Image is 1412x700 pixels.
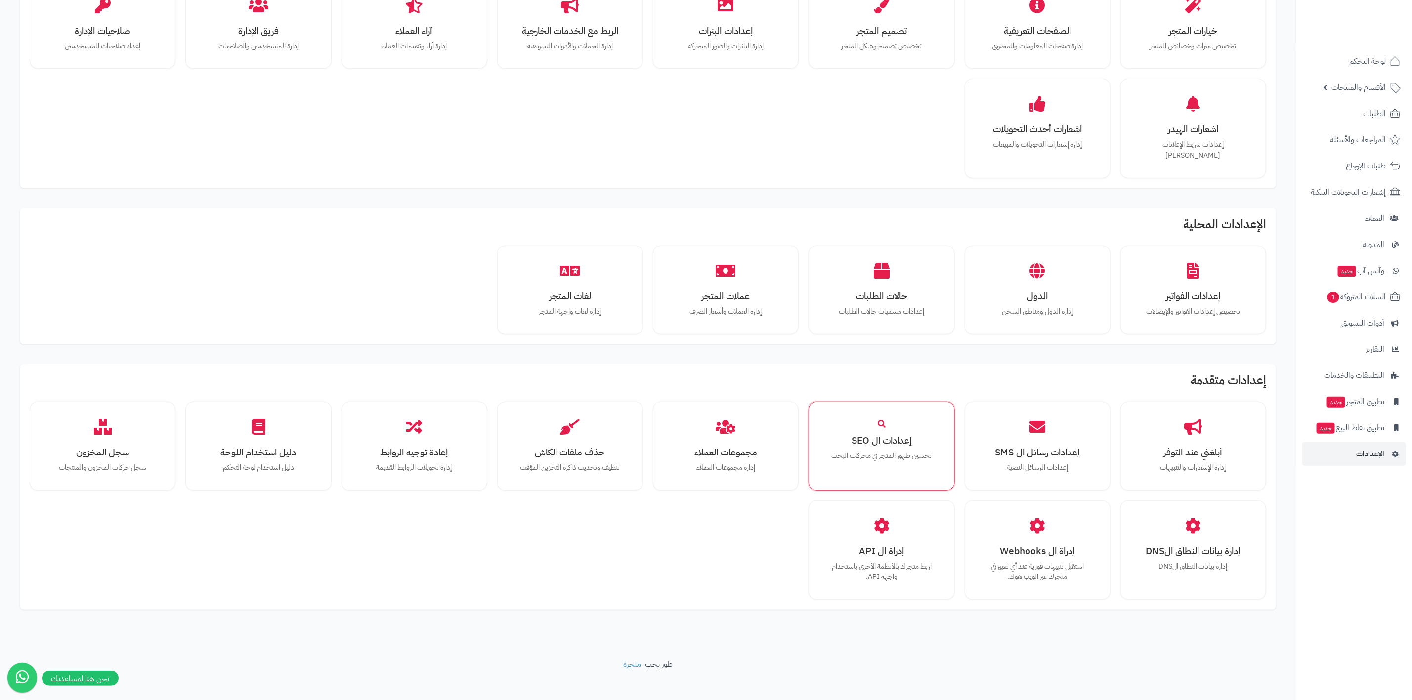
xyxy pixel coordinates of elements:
[826,435,937,446] h3: إعدادات ال SEO
[826,41,937,52] p: تخصيص تصميم وشكل المتجر
[1302,442,1406,466] a: الإعدادات
[623,659,641,670] a: متجرة
[982,139,1093,150] p: إدارة إشعارات التحويلات والمبيعات
[982,26,1093,36] h3: الصفحات التعريفية
[1326,395,1384,409] span: تطبيق المتجر
[203,447,314,457] h3: دليل استخدام اللوحة
[1331,81,1386,94] span: الأقسام والمنتجات
[1324,369,1384,382] span: التطبيقات والخدمات
[1302,180,1406,204] a: إشعارات التحويلات البنكية
[30,218,1266,236] h2: الإعدادات المحلية
[1138,139,1249,161] p: إعدادات شريط الإعلانات [PERSON_NAME]
[982,306,1093,317] p: إدارة الدول ومناطق الشحن
[972,86,1103,160] a: اشعارات أحدث التحويلاتإدارة إشعارات التحويلات والمبيعات
[1302,337,1406,361] a: التقارير
[816,253,947,327] a: حالات الطلباتإعدادات مسميات حالات الطلبات
[193,409,324,483] a: دليل استخدام اللوحةدليل استخدام لوحة التحكم
[203,26,314,36] h3: فريق الإدارة
[1346,159,1386,173] span: طلبات الإرجاع
[1128,508,1259,582] a: إدارة بيانات النطاق الDNSإدارة بيانات النطاق الDNS
[826,26,937,36] h3: تصميم المتجر
[826,546,937,556] h3: إدراة ال API
[972,508,1103,592] a: إدراة ال Webhooksاستقبل تنبيهات فورية عند أي تغيير في متجرك عبر الويب هوك.
[1302,285,1406,309] a: السلات المتروكة1
[1366,342,1384,356] span: التقارير
[972,253,1103,327] a: الدولإدارة الدول ومناطق الشحن
[826,306,937,317] p: إعدادات مسميات حالات الطلبات
[982,41,1093,52] p: إدارة صفحات المعلومات والمحتوى
[514,291,626,301] h3: لغات المتجر
[1138,41,1249,52] p: تخصيص ميزات وخصائص المتجر
[1311,185,1386,199] span: إشعارات التحويلات البنكية
[359,26,470,36] h3: آراء العملاء
[1327,292,1339,303] span: 1
[670,26,781,36] h3: إعدادات البنرات
[826,291,937,301] h3: حالات الطلبات
[1138,561,1249,572] p: إدارة بيانات النطاق الDNS
[1138,546,1249,556] h3: إدارة بيانات النطاق الDNS
[514,41,626,52] p: إدارة الحملات والأدوات التسويقية
[1138,447,1249,457] h3: أبلغني عند التوفر
[1138,291,1249,301] h3: إعدادات الفواتير
[1302,49,1406,73] a: لوحة التحكم
[1338,266,1356,277] span: جديد
[982,124,1093,134] h3: اشعارات أحدث التحويلات
[1138,124,1249,134] h3: اشعارات الهيدر
[1302,259,1406,283] a: وآتس آبجديد
[826,451,937,461] p: تحسين ظهور المتجر في محركات البحث
[670,41,781,52] p: إدارة البانرات والصور المتحركة
[359,41,470,52] p: إدارة آراء وتقييمات العملاء
[1330,133,1386,147] span: المراجعات والأسئلة
[1327,397,1345,408] span: جديد
[670,306,781,317] p: إدارة العملات وأسعار الصرف
[1316,421,1384,435] span: تطبيق نقاط البيع
[1302,154,1406,178] a: طلبات الإرجاع
[670,291,781,301] h3: عملات المتجر
[982,546,1093,556] h3: إدراة ال Webhooks
[203,462,314,473] p: دليل استخدام لوحة التحكم
[670,462,781,473] p: إدارة مجموعات العملاء
[47,462,158,473] p: سجل حركات المخزون والمنتجات
[1302,102,1406,125] a: الطلبات
[1302,364,1406,387] a: التطبيقات والخدمات
[826,561,937,582] p: اربط متجرك بالأنظمة الأخرى باستخدام واجهة API.
[982,447,1093,457] h3: إعدادات رسائل ال SMS
[1317,423,1335,434] span: جديد
[1302,206,1406,230] a: العملاء
[514,462,626,473] p: تنظيف وتحديث ذاكرة التخزين المؤقت
[1302,233,1406,256] a: المدونة
[514,447,626,457] h3: حذف ملفات الكاش
[1341,316,1384,330] span: أدوات التسويق
[982,462,1093,473] p: إعدادات الرسائل النصية
[1138,462,1249,473] p: إدارة الإشعارات والتنبيهات
[359,462,470,473] p: إدارة تحويلات الروابط القديمة
[1356,447,1384,461] span: الإعدادات
[1363,238,1384,251] span: المدونة
[37,409,168,483] a: سجل المخزونسجل حركات المخزون والمنتجات
[982,561,1093,582] p: استقبل تنبيهات فورية عند أي تغيير في متجرك عبر الويب هوك.
[1337,264,1384,278] span: وآتس آب
[982,291,1093,301] h3: الدول
[1302,416,1406,440] a: تطبيق نقاط البيعجديد
[972,409,1103,483] a: إعدادات رسائل ال SMSإعدادات الرسائل النصية
[1128,86,1259,170] a: اشعارات الهيدرإعدادات شريط الإعلانات [PERSON_NAME]
[47,41,158,52] p: إعداد صلاحيات المستخدمين
[1302,390,1406,413] a: تطبيق المتجرجديد
[816,409,947,471] a: إعدادات ال SEOتحسين ظهور المتجر في محركات البحث
[816,508,947,592] a: إدراة ال APIاربط متجرك بالأنظمة الأخرى باستخدام واجهة API.
[660,253,791,327] a: عملات المتجرإدارة العملات وأسعار الصرف
[1128,409,1259,483] a: أبلغني عند التوفرإدارة الإشعارات والتنبيهات
[1363,107,1386,121] span: الطلبات
[505,409,636,483] a: حذف ملفات الكاشتنظيف وتحديث ذاكرة التخزين المؤقت
[514,26,626,36] h3: الربط مع الخدمات الخارجية
[1302,128,1406,152] a: المراجعات والأسئلة
[359,447,470,457] h3: إعادة توجيه الروابط
[203,41,314,52] p: إدارة المستخدمين والصلاحيات
[505,253,636,327] a: لغات المتجرإدارة لغات واجهة المتجر
[670,447,781,457] h3: مجموعات العملاء
[1128,253,1259,327] a: إعدادات الفواتيرتخصيص إعدادات الفواتير والإيصالات
[514,306,626,317] p: إدارة لغات واجهة المتجر
[47,26,158,36] h3: صلاحيات الإدارة
[1302,311,1406,335] a: أدوات التسويق
[349,409,480,483] a: إعادة توجيه الروابطإدارة تحويلات الروابط القديمة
